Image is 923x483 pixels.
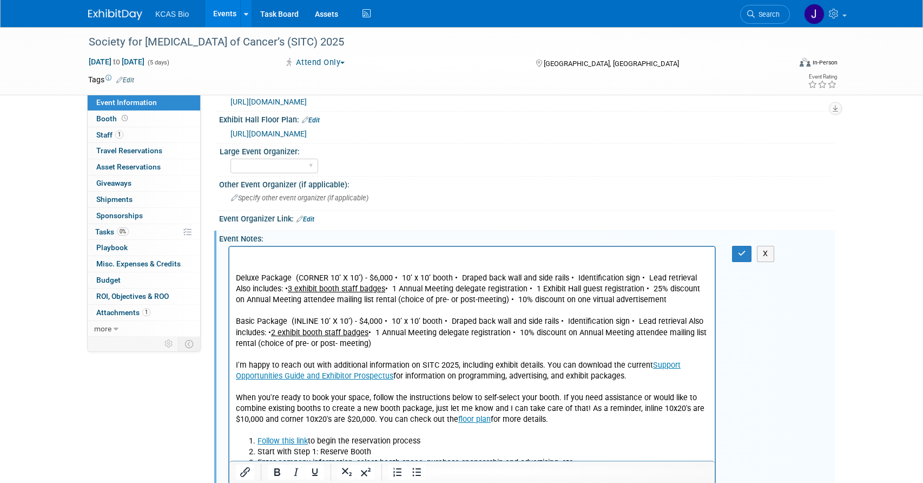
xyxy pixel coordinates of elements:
[88,208,200,224] a: Sponsorships
[219,211,835,225] div: Event Organizer Link:
[96,276,121,284] span: Budget
[388,465,407,480] button: Numbered list
[306,465,324,480] button: Underline
[88,240,200,256] a: Playbook
[544,60,679,68] span: [GEOGRAPHIC_DATA], [GEOGRAPHIC_DATA]
[219,177,835,190] div: Other Event Organizer (if applicable):
[88,305,200,321] a: Attachments1
[96,195,133,204] span: Shipments
[88,289,200,304] a: ROI, Objectives & ROO
[88,143,200,159] a: Travel Reservations
[755,10,780,18] span: Search
[230,129,307,138] a: [URL][DOMAIN_NAME]
[231,194,368,202] span: Specify other event organizer (if applicable)
[88,9,142,20] img: ExhibitDay
[115,130,123,139] span: 1
[726,56,838,73] div: Event Format
[88,192,200,207] a: Shipments
[155,10,189,18] span: KCAS Bio
[96,162,161,171] span: Asset Reservations
[96,114,130,123] span: Booth
[160,337,179,351] td: Personalize Event Tab Strip
[220,143,830,157] div: Large Event Organizer:
[268,465,286,480] button: Bold
[88,256,200,272] a: Misc. Expenses & Credits
[812,58,838,67] div: In-Person
[96,308,150,317] span: Attachments
[740,5,790,24] a: Search
[147,59,169,66] span: (5 days)
[804,4,825,24] img: Jason Hannah
[96,243,128,252] span: Playbook
[219,231,835,244] div: Event Notes:
[88,95,200,110] a: Event Information
[407,465,426,480] button: Bullet list
[88,175,200,191] a: Giveaways
[94,324,111,333] span: more
[179,337,201,351] td: Toggle Event Tabs
[95,227,129,236] span: Tasks
[88,159,200,175] a: Asset Reservations
[800,58,810,67] img: Format-Inperson.png
[96,292,169,301] span: ROI, Objectives & ROO
[88,224,200,240] a: Tasks0%
[111,57,122,66] span: to
[88,57,145,67] span: [DATE] [DATE]
[280,57,350,68] button: Attend Only
[96,130,123,139] span: Staff
[296,216,314,223] a: Edit
[116,76,134,84] a: Edit
[96,259,181,268] span: Misc. Expenses & Credits
[120,114,130,122] span: Booth not reserved yet
[88,127,200,143] a: Staff1
[357,465,375,480] button: Superscript
[302,116,320,124] a: Edit
[338,465,356,480] button: Subscript
[236,465,254,480] button: Insert/edit link
[230,97,307,106] a: [URL][DOMAIN_NAME]
[85,32,774,52] div: Society for [MEDICAL_DATA] of Cancer’s (SITC) 2025
[287,465,305,480] button: Italic
[88,321,200,337] a: more
[142,308,150,316] span: 1
[88,111,200,127] a: Booth
[219,112,835,126] div: Exhibit Hall Floor Plan:
[96,98,157,107] span: Event Information
[117,227,129,236] span: 0%
[757,246,774,262] button: X
[96,146,162,155] span: Travel Reservations
[808,74,837,80] div: Event Rating
[96,179,131,187] span: Giveaways
[88,74,134,85] td: Tags
[88,272,200,288] a: Budget
[96,211,143,220] span: Sponsorships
